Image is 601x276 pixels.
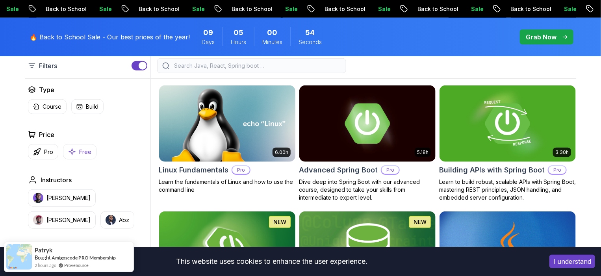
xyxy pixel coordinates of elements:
p: Sale [450,5,475,13]
p: Pro [549,166,566,174]
h2: Linux Fundamentals [159,165,228,176]
p: 🔥 Back to School Sale - Our best prices of the year! [30,32,190,42]
p: Free [79,148,91,156]
h2: Advanced Spring Boot [299,165,378,176]
img: Linux Fundamentals card [159,85,295,162]
img: Building APIs with Spring Boot card [440,85,576,162]
p: Back to School [25,5,78,13]
a: ProveSource [64,262,89,269]
p: Back to School [490,5,543,13]
p: Build [86,103,98,111]
span: 0 Minutes [267,27,278,38]
a: Advanced Spring Boot card5.18hAdvanced Spring BootProDive deep into Spring Boot with our advanced... [299,85,436,202]
span: 2 hours ago [35,262,56,269]
button: Pro [28,144,58,159]
button: instructor img[PERSON_NAME] [28,211,96,229]
span: Minutes [262,38,282,46]
button: instructor imgAbz [100,211,134,229]
h2: Price [39,130,54,139]
input: Search Java, React, Spring boot ... [173,62,341,70]
p: Course [43,103,61,111]
img: Advanced Spring Boot card [299,85,436,162]
p: Back to School [211,5,264,13]
span: Patryk [35,247,52,254]
h2: Instructors [41,175,72,185]
button: Free [63,144,96,159]
button: Accept cookies [549,255,595,268]
span: 9 Days [203,27,213,38]
p: Sale [543,5,568,13]
a: Linux Fundamentals card6.00hLinux FundamentalsProLearn the fundamentals of Linux and how to use t... [159,85,296,194]
span: Hours [231,38,246,46]
span: Bought [35,254,51,261]
p: Learn to build robust, scalable APIs with Spring Boot, mastering REST principles, JSON handling, ... [439,178,576,202]
p: Pro [44,148,53,156]
img: provesource social proof notification image [6,244,32,270]
p: [PERSON_NAME] [46,216,91,224]
img: instructor img [33,193,43,203]
p: Sale [78,5,104,13]
p: [PERSON_NAME] [46,194,91,202]
button: Build [71,99,104,114]
img: instructor img [33,215,43,225]
p: Back to School [397,5,450,13]
p: Back to School [118,5,171,13]
p: NEW [273,218,286,226]
p: Pro [232,166,250,174]
p: Dive deep into Spring Boot with our advanced course, designed to take your skills from intermedia... [299,178,436,202]
p: Filters [39,61,57,70]
p: Pro [382,166,399,174]
p: 3.30h [555,149,569,156]
h2: Type [39,85,54,94]
span: Seconds [299,38,322,46]
span: Days [202,38,215,46]
a: Building APIs with Spring Boot card3.30hBuilding APIs with Spring BootProLearn to build robust, s... [439,85,576,202]
span: 54 Seconds [306,27,315,38]
p: Sale [264,5,289,13]
p: Learn the fundamentals of Linux and how to use the command line [159,178,296,194]
p: Grab Now [526,32,556,42]
p: Sale [171,5,197,13]
p: 5.18h [417,149,428,156]
button: instructor img[PERSON_NAME] [28,189,96,207]
p: Back to School [304,5,357,13]
div: This website uses cookies to enhance the user experience. [6,253,538,270]
p: NEW [414,218,427,226]
img: instructor img [106,215,116,225]
a: Amigoscode PRO Membership [52,255,116,261]
span: 5 Hours [234,27,243,38]
h2: Building APIs with Spring Boot [439,165,545,176]
p: Abz [119,216,129,224]
p: 6.00h [275,149,288,156]
button: Course [28,99,67,114]
p: Sale [357,5,382,13]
